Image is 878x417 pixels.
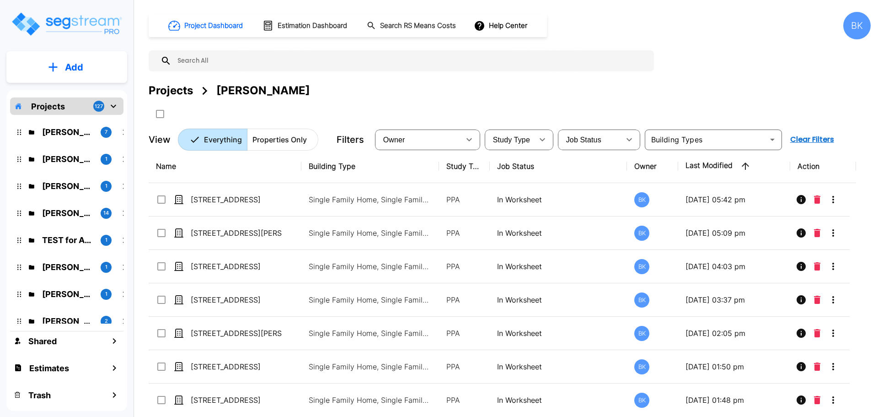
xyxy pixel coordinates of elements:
p: [STREET_ADDRESS][PERSON_NAME] [191,328,282,339]
button: Properties Only [247,129,318,151]
p: Stan Dixon [42,288,93,300]
p: PPA [446,194,482,205]
button: Info [792,257,810,276]
div: [PERSON_NAME] [216,82,310,99]
p: [STREET_ADDRESS] [191,361,282,372]
p: PPA [446,294,482,305]
button: Info [792,324,810,342]
div: BK [634,292,649,308]
button: More-Options [824,190,842,209]
p: Single Family Home, Single Family Home Site [309,294,432,305]
button: More-Options [824,291,842,309]
button: Info [792,357,810,376]
p: Filters [337,133,364,146]
h1: Search RS Means Costs [380,21,456,31]
p: In Worksheet [497,361,620,372]
button: Add [6,54,127,81]
button: Delete [810,257,824,276]
p: Everything [204,134,242,145]
div: Projects [149,82,193,99]
p: In Worksheet [497,227,620,238]
button: Info [792,291,810,309]
div: BK [634,259,649,274]
button: Info [792,224,810,242]
p: [DATE] 01:50 pm [685,361,783,372]
th: Action [790,150,857,183]
p: PPA [446,227,482,238]
button: Estimation Dashboard [259,16,352,35]
div: BK [843,12,871,39]
h1: Project Dashboard [184,21,243,31]
p: View [149,133,171,146]
span: Study Type [493,136,530,144]
div: Select [487,127,533,152]
p: Single Family Home, Single Family Home Site [309,261,432,272]
button: SelectAll [151,105,169,123]
th: Study Type [439,150,490,183]
p: In Worksheet [497,294,620,305]
button: Delete [810,190,824,209]
p: Properties Only [252,134,307,145]
th: Name [149,150,301,183]
input: Building Types [648,133,764,146]
p: Tom Curtin [42,261,93,273]
div: BK [634,226,649,241]
p: Kirk Johanson [42,315,93,327]
p: 2 [105,317,108,325]
p: [DATE] 04:03 pm [685,261,783,272]
div: BK [634,326,649,341]
span: Owner [383,136,405,144]
div: Select [377,127,460,152]
div: BK [634,393,649,408]
button: Open [766,133,779,146]
button: Delete [810,291,824,309]
button: Delete [810,224,824,242]
input: Search All [171,50,649,71]
p: 14 [103,209,109,217]
p: Single Family Home, Single Family Home Site [309,227,432,238]
h1: Estimation Dashboard [278,21,347,31]
button: Delete [810,324,824,342]
p: [STREET_ADDRESS] [191,261,282,272]
button: More-Options [824,257,842,276]
p: [STREET_ADDRESS] [191,294,282,305]
p: [DATE] 05:42 pm [685,194,783,205]
p: 1 [105,263,107,271]
p: 1 [105,236,107,244]
button: Delete [810,357,824,376]
p: [STREET_ADDRESS] [191,194,282,205]
p: Joseph Darshan [42,153,93,165]
p: [STREET_ADDRESS][PERSON_NAME] [191,227,282,238]
button: Everything [178,129,247,151]
p: TEST for Assets [42,234,93,246]
p: Single Family Home, Single Family Home Site [309,395,432,406]
button: More-Options [824,357,842,376]
p: [DATE] 01:48 pm [685,395,783,406]
p: PPA [446,261,482,272]
p: Garth Hatch [42,180,93,192]
h1: Trash [28,389,51,401]
p: 7 [105,128,107,136]
th: Job Status [490,150,627,183]
p: PPA [446,328,482,339]
button: Project Dashboard [165,16,248,36]
p: Projects [31,100,65,113]
p: Marci Fair [42,207,93,219]
button: Help Center [472,17,531,34]
p: [DATE] 03:37 pm [685,294,783,305]
p: PPA [446,395,482,406]
p: PPA [446,361,482,372]
button: More-Options [824,324,842,342]
p: 1 [105,182,107,190]
button: Search RS Means Costs [363,17,461,35]
div: Platform [178,129,318,151]
span: Job Status [566,136,601,144]
p: Andrea Vacaflor Ayoroa [42,126,93,138]
h1: Shared [28,335,57,347]
p: 1 [105,290,107,298]
button: More-Options [824,224,842,242]
p: In Worksheet [497,328,620,339]
th: Building Type [301,150,439,183]
button: Delete [810,391,824,409]
p: In Worksheet [497,395,620,406]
